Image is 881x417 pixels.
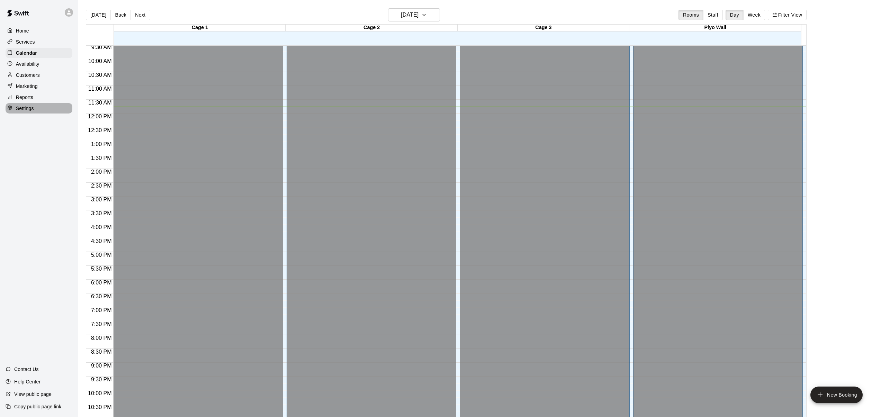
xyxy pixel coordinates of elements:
button: Back [110,10,131,20]
a: Reports [6,92,72,102]
a: Marketing [6,81,72,91]
button: add [810,387,863,403]
span: 1:30 PM [89,155,114,161]
span: 5:30 PM [89,266,114,272]
p: Marketing [16,83,38,90]
p: Customers [16,72,40,79]
p: Settings [16,105,34,112]
span: 3:00 PM [89,197,114,202]
span: 8:00 PM [89,335,114,341]
button: [DATE] [388,8,440,21]
span: 10:00 PM [86,390,113,396]
a: Home [6,26,72,36]
a: Services [6,37,72,47]
p: Help Center [14,378,41,385]
span: 12:30 PM [86,127,113,133]
div: Cage 2 [286,25,457,31]
button: Week [743,10,765,20]
span: 4:00 PM [89,224,114,230]
button: Staff [703,10,723,20]
span: 2:30 PM [89,183,114,189]
p: Copy public page link [14,403,61,410]
span: 3:30 PM [89,210,114,216]
span: 11:00 AM [87,86,114,92]
span: 4:30 PM [89,238,114,244]
span: 1:00 PM [89,141,114,147]
span: 9:30 PM [89,377,114,382]
button: [DATE] [86,10,111,20]
span: 6:30 PM [89,293,114,299]
span: 10:30 PM [86,404,113,410]
p: View public page [14,391,52,398]
button: Day [726,10,744,20]
span: 9:30 AM [90,44,114,50]
span: 7:30 PM [89,321,114,327]
div: Cage 1 [114,25,286,31]
span: 10:30 AM [87,72,114,78]
p: Calendar [16,49,37,56]
span: 8:30 PM [89,349,114,355]
a: Customers [6,70,72,80]
a: Calendar [6,48,72,58]
span: 9:00 PM [89,363,114,369]
span: 5:00 PM [89,252,114,258]
a: Settings [6,103,72,114]
button: Filter View [768,10,807,20]
button: Next [131,10,150,20]
p: Reports [16,94,33,101]
span: 7:00 PM [89,307,114,313]
span: 11:30 AM [87,100,114,106]
span: 6:00 PM [89,280,114,285]
span: 2:00 PM [89,169,114,175]
a: Availability [6,59,72,69]
p: Services [16,38,35,45]
p: Home [16,27,29,34]
div: Cage 3 [458,25,629,31]
p: Availability [16,61,39,67]
p: Contact Us [14,366,39,373]
div: Plyo Wall [629,25,801,31]
span: 12:00 PM [86,114,113,119]
h6: [DATE] [401,10,419,20]
span: 10:00 AM [87,58,114,64]
button: Rooms [678,10,703,20]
